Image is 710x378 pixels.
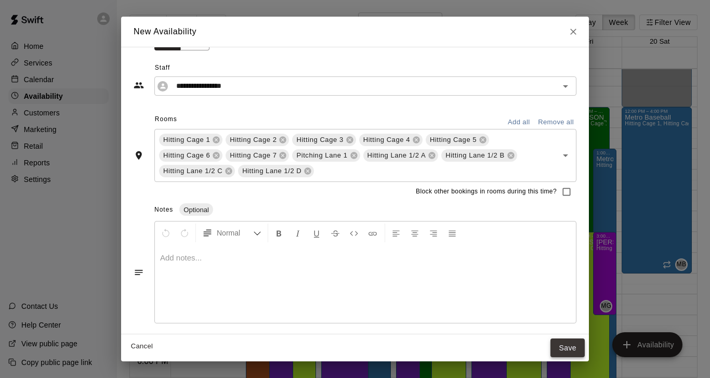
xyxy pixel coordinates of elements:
[154,206,173,213] span: Notes
[292,135,347,145] span: Hitting Cage 3
[406,224,424,242] button: Center Align
[359,134,423,146] div: Hitting Cage 4
[292,149,360,162] div: Pitching Lane 1
[363,149,439,162] div: Hitting Lane 1/2 A
[270,224,288,242] button: Format Bold
[364,224,382,242] button: Insert Link
[198,224,266,242] button: Formatting Options
[159,150,214,161] span: Hitting Cage 6
[550,338,585,358] button: Save
[226,150,281,161] span: Hitting Cage 7
[134,25,196,38] h6: New Availability
[363,150,430,161] span: Hitting Lane 1/2 A
[159,165,235,177] div: Hitting Lane 1/2 C
[558,79,573,94] button: Open
[289,224,307,242] button: Format Italics
[292,134,356,146] div: Hitting Cage 3
[416,187,557,197] span: Block other bookings in rooms during this time?
[441,149,517,162] div: Hitting Lane 1/2 B
[426,135,481,145] span: Hitting Cage 5
[326,224,344,242] button: Format Strikethrough
[426,134,489,146] div: Hitting Cage 5
[345,224,363,242] button: Insert Code
[155,60,576,76] span: Staff
[226,134,289,146] div: Hitting Cage 2
[441,150,508,161] span: Hitting Lane 1/2 B
[558,148,573,163] button: Open
[159,134,222,146] div: Hitting Cage 1
[159,135,214,145] span: Hitting Cage 1
[134,267,144,278] svg: Notes
[359,135,414,145] span: Hitting Cage 4
[238,166,306,176] span: Hitting Lane 1/2 D
[226,149,289,162] div: Hitting Cage 7
[292,150,351,161] span: Pitching Lane 1
[425,224,442,242] button: Right Align
[535,114,576,131] button: Remove all
[238,165,314,177] div: Hitting Lane 1/2 D
[134,150,144,161] svg: Rooms
[502,114,535,131] button: Add all
[387,224,405,242] button: Left Align
[217,228,253,238] span: Normal
[125,338,159,355] button: Cancel
[443,224,461,242] button: Justify Align
[564,22,583,41] button: Close
[159,166,227,176] span: Hitting Lane 1/2 C
[308,224,325,242] button: Format Underline
[157,224,175,242] button: Undo
[155,115,177,123] span: Rooms
[176,224,193,242] button: Redo
[179,206,213,214] span: Optional
[134,80,144,90] svg: Staff
[226,135,281,145] span: Hitting Cage 2
[159,149,222,162] div: Hitting Cage 6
